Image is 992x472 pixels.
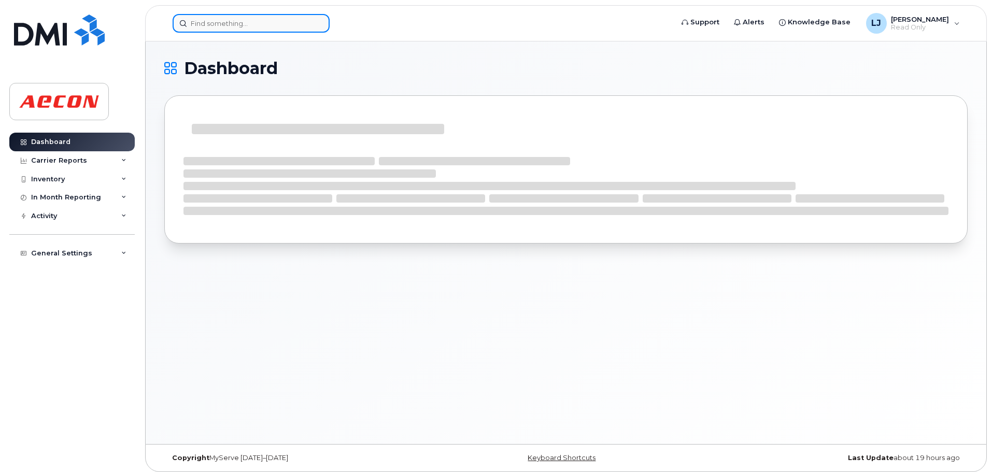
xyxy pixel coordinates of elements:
a: Keyboard Shortcuts [528,454,596,462]
strong: Last Update [848,454,894,462]
strong: Copyright [172,454,209,462]
span: Dashboard [184,61,278,76]
div: MyServe [DATE]–[DATE] [164,454,432,462]
div: about 19 hours ago [700,454,968,462]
